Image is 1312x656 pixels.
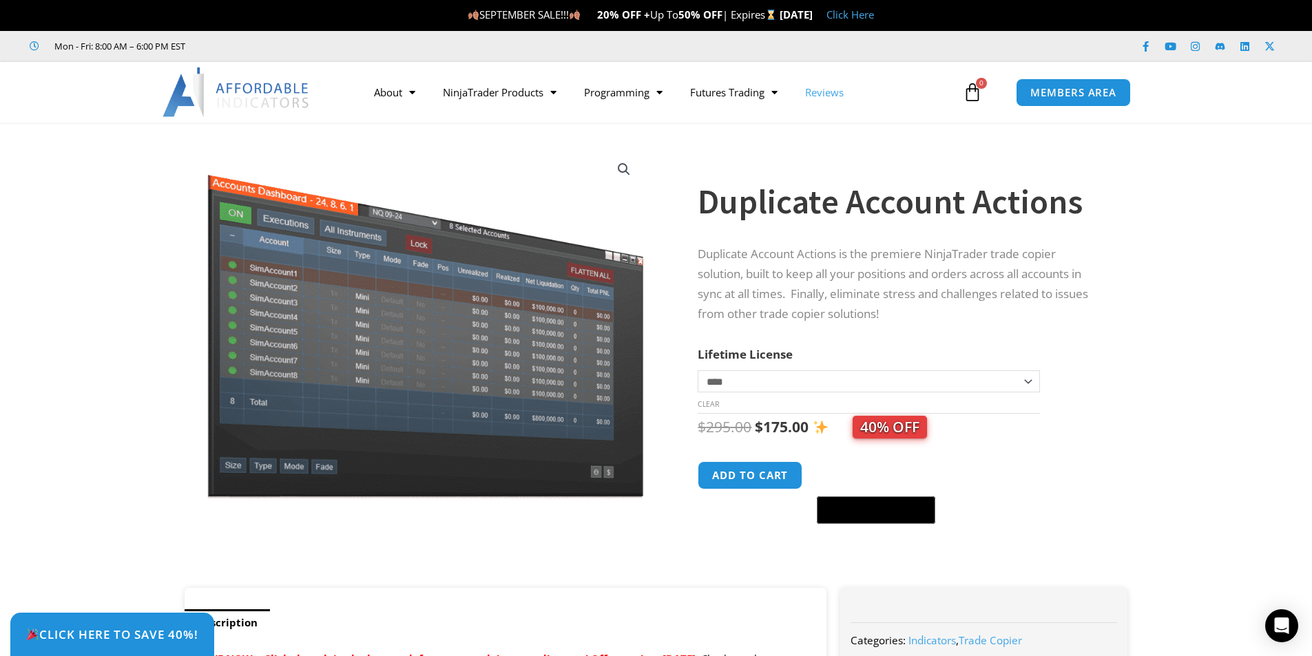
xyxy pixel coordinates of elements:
a: Programming [570,76,676,108]
img: 🍂 [468,10,479,20]
span: Mon - Fri: 8:00 AM – 6:00 PM EST [51,38,185,54]
nav: Menu [360,76,959,108]
iframe: PayPal Message 1 [698,532,1100,544]
a: About [360,76,429,108]
strong: 20% OFF + [597,8,650,21]
a: Click Here [826,8,874,21]
a: View full-screen image gallery [612,157,636,182]
span: 40% OFF [853,416,927,438]
span: Click Here to save 40%! [26,628,198,640]
a: Clear options [698,399,719,409]
p: Duplicate Account Actions is the premiere NinjaTrader trade copier solution, built to keep all yo... [698,244,1100,324]
bdi: 295.00 [698,417,751,436]
img: 🍂 [570,10,580,20]
button: Buy with GPay [817,496,935,524]
a: Futures Trading [676,76,791,108]
div: Open Intercom Messenger [1265,609,1298,642]
img: 🎉 [27,628,39,640]
img: LogoAI | Affordable Indicators – NinjaTrader [163,67,311,117]
span: $ [698,417,706,436]
strong: [DATE] [780,8,813,21]
bdi: 175.00 [755,417,809,436]
a: MEMBERS AREA [1016,78,1131,107]
a: NinjaTrader Products [429,76,570,108]
img: ⌛ [766,10,776,20]
a: 🎉Click Here to save 40%! [10,613,214,656]
img: ✨ [813,420,828,434]
a: Reviews [791,76,857,108]
span: 0 [976,78,987,89]
strong: 50% OFF [678,8,722,21]
span: MEMBERS AREA [1030,87,1116,98]
a: 0 [942,72,1003,112]
button: Add to cart [698,461,802,489]
iframe: Secure express checkout frame [814,459,938,492]
span: SEPTEMBER SALE!!! Up To | Expires [468,8,780,21]
h1: Duplicate Account Actions [698,178,1100,226]
label: Lifetime License [698,346,793,362]
span: $ [755,417,763,436]
iframe: Customer reviews powered by Trustpilot [205,39,411,53]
